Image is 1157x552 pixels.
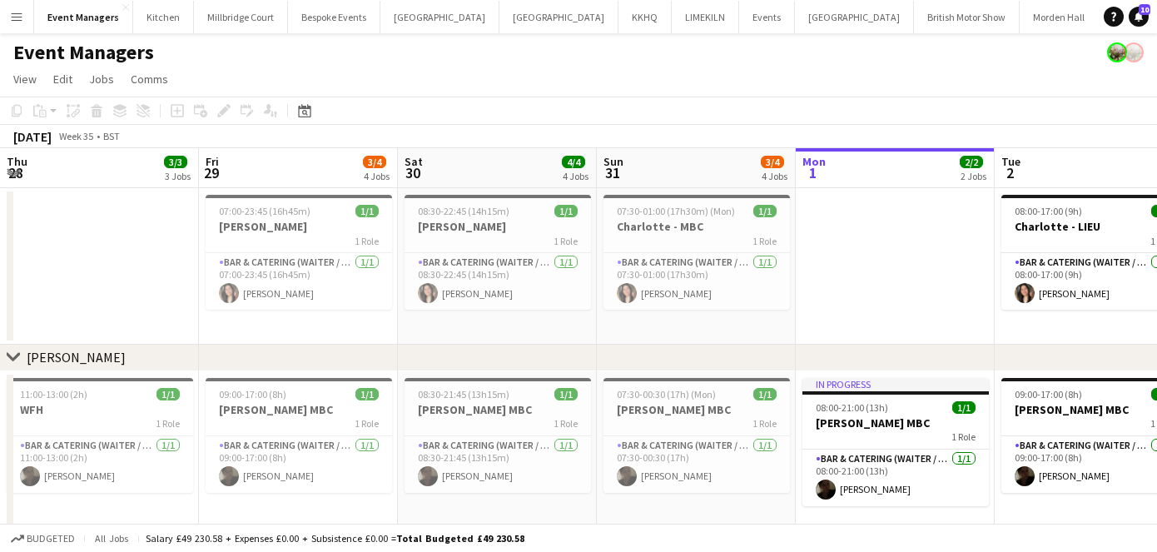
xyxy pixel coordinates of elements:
span: View [13,72,37,87]
span: Tue [1001,154,1020,169]
app-card-role: Bar & Catering (Waiter / waitress)1/109:00-17:00 (8h)[PERSON_NAME] [206,436,392,493]
app-job-card: 09:00-17:00 (8h)1/1[PERSON_NAME] MBC1 RoleBar & Catering (Waiter / waitress)1/109:00-17:00 (8h)[P... [206,378,392,493]
span: 3/4 [761,156,784,168]
h3: [PERSON_NAME] MBC [802,415,989,430]
span: 1 Role [554,417,578,430]
div: BST [103,130,120,142]
span: 28 [4,163,27,182]
span: 08:00-21:00 (13h) [816,401,888,414]
span: 08:30-22:45 (14h15m) [418,205,509,217]
div: 2 Jobs [961,170,986,182]
button: Bespoke Events [288,1,380,33]
span: 07:30-00:30 (17h) (Mon) [617,388,716,400]
app-job-card: 08:30-21:45 (13h15m)1/1[PERSON_NAME] MBC1 RoleBar & Catering (Waiter / waitress)1/108:30-21:45 (1... [405,378,591,493]
div: 08:30-22:45 (14h15m)1/1[PERSON_NAME]1 RoleBar & Catering (Waiter / waitress)1/108:30-22:45 (14h15... [405,195,591,310]
a: Comms [124,68,175,90]
span: 4/4 [562,156,585,168]
div: 4 Jobs [762,170,787,182]
h1: Event Managers [13,40,154,65]
div: 3 Jobs [165,170,191,182]
span: Sat [405,154,423,169]
span: 1 Role [355,235,379,247]
button: Budgeted [8,530,77,548]
span: 3/3 [164,156,187,168]
span: 1 Role [752,417,777,430]
button: LIMEKILN [672,1,739,33]
span: Budgeted [27,533,75,545]
span: 1 Role [355,417,379,430]
button: Morden Hall [1020,1,1099,33]
div: 4 Jobs [563,170,588,182]
span: 08:30-21:45 (13h15m) [418,388,509,400]
span: 1 Role [554,235,578,247]
a: View [7,68,43,90]
app-card-role: Bar & Catering (Waiter / waitress)1/111:00-13:00 (2h)[PERSON_NAME] [7,436,193,493]
span: 1 Role [951,430,976,443]
div: [DATE] [13,128,52,145]
app-job-card: 11:00-13:00 (2h)1/1WFH1 RoleBar & Catering (Waiter / waitress)1/111:00-13:00 (2h)[PERSON_NAME] [7,378,193,493]
button: Events [739,1,795,33]
span: 2/2 [960,156,983,168]
app-job-card: 07:00-23:45 (16h45m)1/1[PERSON_NAME]1 RoleBar & Catering (Waiter / waitress)1/107:00-23:45 (16h45... [206,195,392,310]
a: 10 [1129,7,1149,27]
span: 1 Role [156,417,180,430]
span: 07:30-01:00 (17h30m) (Mon) [617,205,735,217]
app-job-card: In progress08:00-21:00 (13h)1/1[PERSON_NAME] MBC1 RoleBar & Catering (Waiter / waitress)1/108:00-... [802,378,989,506]
span: Fri [206,154,219,169]
span: Mon [802,154,826,169]
app-card-role: Bar & Catering (Waiter / waitress)1/108:30-22:45 (14h15m)[PERSON_NAME] [405,253,591,310]
span: 1/1 [753,388,777,400]
span: 2 [999,163,1020,182]
h3: Charlotte - MBC [603,219,790,234]
span: Jobs [89,72,114,87]
button: Millbridge Court [194,1,288,33]
span: Edit [53,72,72,87]
span: 1 Role [752,235,777,247]
h3: [PERSON_NAME] [206,219,392,234]
span: 07:00-23:45 (16h45m) [219,205,310,217]
span: 1/1 [156,388,180,400]
app-job-card: 07:30-00:30 (17h) (Mon)1/1[PERSON_NAME] MBC1 RoleBar & Catering (Waiter / waitress)1/107:30-00:30... [603,378,790,493]
div: [PERSON_NAME] [27,349,126,366]
span: 29 [203,163,219,182]
span: 09:00-17:00 (8h) [219,388,286,400]
button: British Motor Show [914,1,1020,33]
div: 4 Jobs [364,170,390,182]
span: All jobs [92,532,132,545]
app-user-avatar: Staffing Manager [1107,42,1127,62]
span: 31 [601,163,623,182]
span: 11:00-13:00 (2h) [20,388,87,400]
div: Salary £49 230.58 + Expenses £0.00 + Subsistence £0.00 = [146,532,524,545]
button: [GEOGRAPHIC_DATA] [795,1,914,33]
app-card-role: Bar & Catering (Waiter / waitress)1/107:30-00:30 (17h)[PERSON_NAME] [603,436,790,493]
button: [GEOGRAPHIC_DATA] [380,1,499,33]
span: 08:00-17:00 (9h) [1015,205,1082,217]
a: Jobs [82,68,121,90]
h3: [PERSON_NAME] MBC [603,402,790,417]
span: Thu [7,154,27,169]
span: 1/1 [355,205,379,217]
span: 1/1 [952,401,976,414]
h3: [PERSON_NAME] MBC [405,402,591,417]
app-card-role: Bar & Catering (Waiter / waitress)1/108:30-21:45 (13h15m)[PERSON_NAME] [405,436,591,493]
span: 09:00-17:00 (8h) [1015,388,1082,400]
div: In progress [802,378,989,391]
span: 1/1 [554,388,578,400]
button: [GEOGRAPHIC_DATA] [499,1,618,33]
span: 1/1 [554,205,578,217]
span: 1/1 [355,388,379,400]
span: Sun [603,154,623,169]
app-card-role: Bar & Catering (Waiter / waitress)1/108:00-21:00 (13h)[PERSON_NAME] [802,450,989,506]
app-job-card: 07:30-01:00 (17h30m) (Mon)1/1Charlotte - MBC1 RoleBar & Catering (Waiter / waitress)1/107:30-01:0... [603,195,790,310]
h3: [PERSON_NAME] [405,219,591,234]
h3: WFH [7,402,193,417]
app-card-role: Bar & Catering (Waiter / waitress)1/107:30-01:00 (17h30m)[PERSON_NAME] [603,253,790,310]
span: Week 35 [55,130,97,142]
